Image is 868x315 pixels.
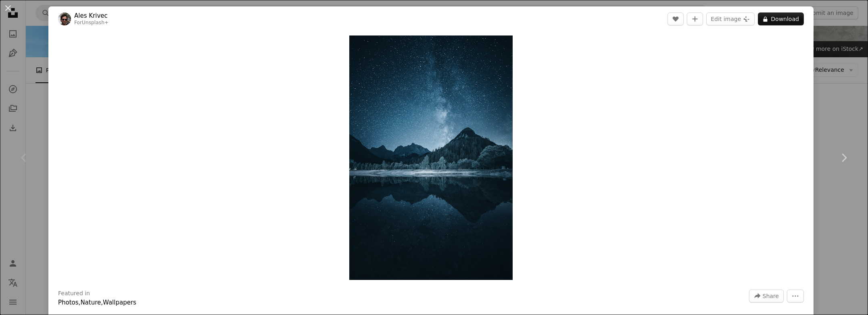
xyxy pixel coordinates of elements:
a: Wallpapers [103,299,136,306]
button: Add to Collection [687,13,703,25]
button: Zoom in on this image [349,35,512,280]
a: Photos [58,299,79,306]
img: the night sky is reflected in the still water of a lake [349,35,512,280]
span: , [79,299,81,306]
a: Next [820,119,868,196]
button: Like [668,13,684,25]
div: For [74,20,108,26]
span: Share [763,290,779,302]
button: Edit image [706,13,755,25]
h3: Featured in [58,290,90,298]
span: , [101,299,103,306]
img: Go to Ales Krivec's profile [58,13,71,25]
button: More Actions [787,290,804,302]
a: Unsplash+ [82,20,108,25]
button: Download [758,13,804,25]
a: Nature [80,299,101,306]
a: Ales Krivec [74,12,108,20]
button: Share this image [749,290,784,302]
